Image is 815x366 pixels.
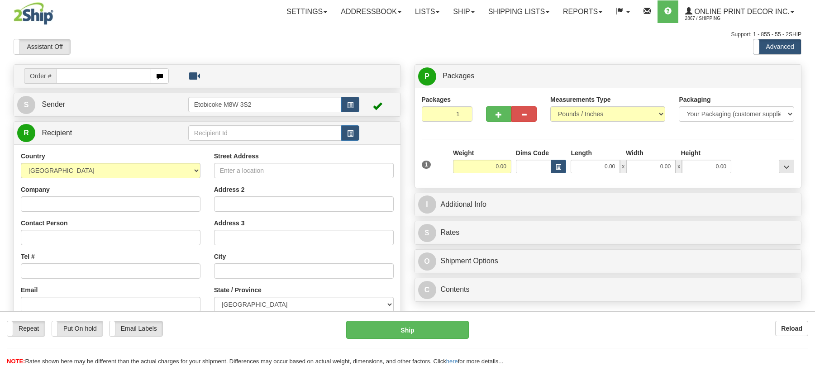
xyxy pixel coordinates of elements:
label: Address 2 [214,185,245,194]
span: $ [418,224,436,242]
a: R Recipient [17,124,169,143]
div: Support: 1 - 855 - 55 - 2SHIP [14,31,801,38]
a: here [446,358,458,365]
span: S [17,96,35,114]
span: O [418,252,436,271]
input: Recipient Id [188,125,342,141]
label: Assistant Off [14,39,70,54]
label: Length [571,148,592,157]
label: Country [21,152,45,161]
span: Order # [24,68,57,84]
button: Ship [346,321,468,339]
span: 1 [422,161,431,169]
a: IAdditional Info [418,195,798,214]
label: Packages [422,95,451,104]
label: Width [626,148,643,157]
span: Recipient [42,129,72,137]
label: State / Province [214,285,262,295]
label: Street Address [214,152,259,161]
span: P [418,67,436,86]
a: Settings [280,0,334,23]
input: Sender Id [188,97,342,112]
div: ... [779,160,794,173]
input: Enter a location [214,163,394,178]
a: $Rates [418,223,798,242]
button: Reload [775,321,808,336]
label: Height [681,148,701,157]
span: x [620,160,626,173]
label: Email [21,285,38,295]
span: Packages [443,72,474,80]
label: City [214,252,226,261]
span: Sender [42,100,65,108]
a: Ship [446,0,481,23]
label: Contact Person [21,219,67,228]
label: Packaging [679,95,710,104]
a: OShipment Options [418,252,798,271]
a: S Sender [17,95,188,114]
a: P Packages [418,67,798,86]
a: CContents [418,280,798,299]
label: Measurements Type [550,95,611,104]
label: Email Labels [110,321,162,336]
span: x [676,160,682,173]
a: Reports [556,0,609,23]
label: Repeat [7,321,45,336]
a: Shipping lists [481,0,556,23]
a: Online Print Decor Inc. 2867 / Shipping [678,0,801,23]
span: I [418,195,436,214]
span: C [418,281,436,299]
b: Reload [781,325,802,332]
span: NOTE: [7,358,25,365]
span: Online Print Decor Inc. [692,8,790,15]
img: logo2867.jpg [14,2,53,25]
label: Dims Code [516,148,549,157]
label: Weight [453,148,474,157]
span: R [17,124,35,142]
span: 2867 / Shipping [685,14,753,23]
label: Tel # [21,252,35,261]
label: Advanced [753,39,801,54]
a: Addressbook [334,0,408,23]
label: Address 3 [214,219,245,228]
label: Put On hold [52,321,102,336]
label: Company [21,185,50,194]
a: Lists [408,0,446,23]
